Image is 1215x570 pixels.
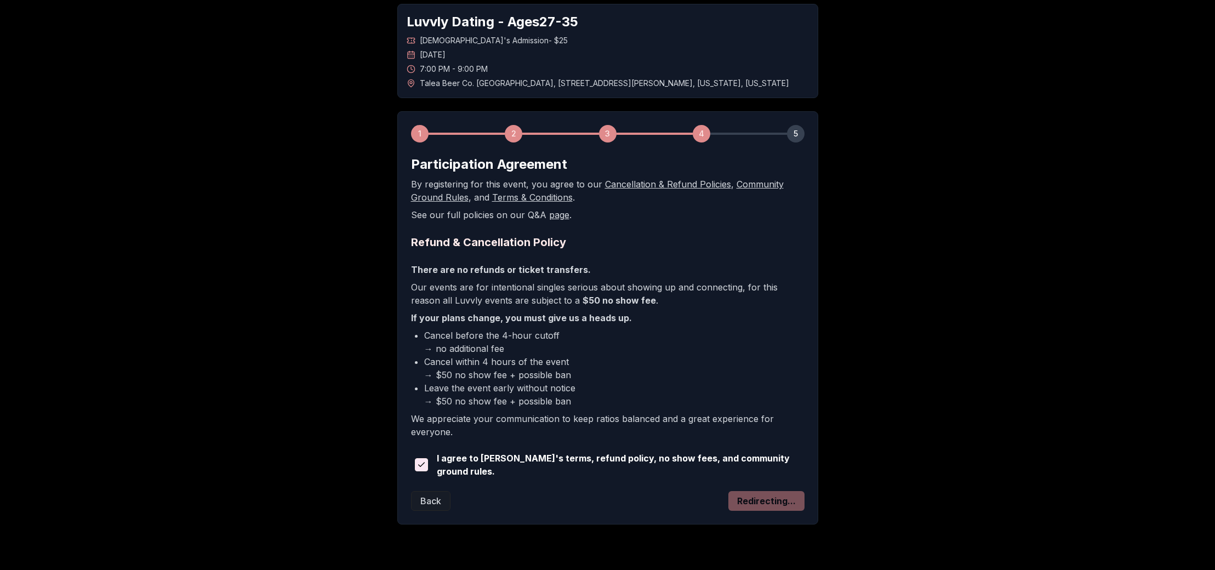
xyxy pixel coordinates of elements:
[424,355,805,381] li: Cancel within 4 hours of the event → $50 no show fee + possible ban
[407,13,809,31] h1: Luvvly Dating - Ages 27 - 35
[411,281,805,307] p: Our events are for intentional singles serious about showing up and connecting, for this reason a...
[549,209,569,220] a: page
[411,125,429,142] div: 1
[424,329,805,355] li: Cancel before the 4-hour cutoff → no additional fee
[411,178,805,204] p: By registering for this event, you agree to our , , and .
[411,235,805,250] h2: Refund & Cancellation Policy
[605,179,731,190] a: Cancellation & Refund Policies
[437,452,805,478] span: I agree to [PERSON_NAME]'s terms, refund policy, no show fees, and community ground rules.
[599,125,617,142] div: 3
[420,78,789,89] span: Talea Beer Co. [GEOGRAPHIC_DATA] , [STREET_ADDRESS][PERSON_NAME] , [US_STATE] , [US_STATE]
[420,64,488,75] span: 7:00 PM - 9:00 PM
[424,381,805,408] li: Leave the event early without notice → $50 no show fee + possible ban
[411,412,805,438] p: We appreciate your communication to keep ratios balanced and a great experience for everyone.
[583,295,656,306] b: $50 no show fee
[492,192,573,203] a: Terms & Conditions
[411,263,805,276] p: There are no refunds or ticket transfers.
[505,125,522,142] div: 2
[411,311,805,324] p: If your plans change, you must give us a heads up.
[420,49,446,60] span: [DATE]
[411,156,805,173] h2: Participation Agreement
[787,125,805,142] div: 5
[693,125,710,142] div: 4
[411,491,450,511] button: Back
[411,208,805,221] p: See our full policies on our Q&A .
[420,35,568,46] span: [DEMOGRAPHIC_DATA]'s Admission - $25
